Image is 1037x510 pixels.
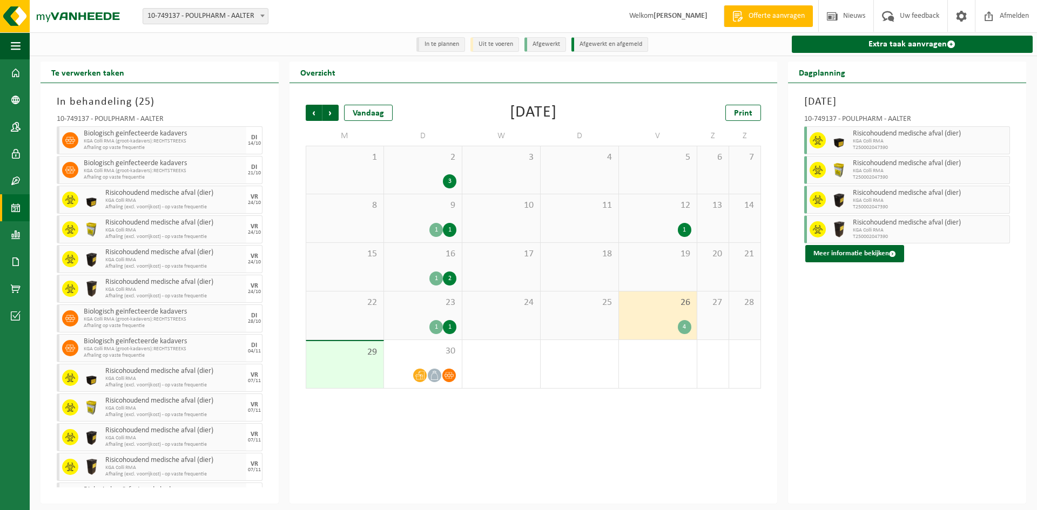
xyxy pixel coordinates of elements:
div: 1 [678,223,691,237]
td: W [462,126,541,146]
span: Risicohoudend medische afval (dier) [853,189,1007,198]
img: LP-SB-00045-CRB-21 [831,162,847,178]
span: Risicohoudend medische afval (dier) [105,219,244,227]
div: 24/10 [248,200,261,206]
div: 14/10 [248,141,261,146]
span: 5 [624,152,691,164]
span: Afhaling op vaste frequentie [84,174,244,181]
span: T250002047390 [853,145,1007,151]
span: Afhaling (excl. voorrijkost) - op vaste frequentie [105,293,244,300]
span: 21 [735,248,755,260]
img: LP-SB-00060-HPE-51 [84,459,100,475]
h2: Overzicht [289,62,346,83]
div: VR [251,283,258,289]
img: LP-SB-00030-HPE-51 [831,132,847,148]
td: Z [697,126,729,146]
span: Risicohoudend medische afval (dier) [105,426,244,435]
span: Print [734,109,752,118]
span: 27 [703,297,723,309]
span: 25 [546,297,613,309]
span: 10-749137 - POULPHARM - AALTER [143,8,268,24]
span: 29 [312,346,378,358]
span: 8 [312,200,378,212]
span: 1 [312,152,378,164]
span: Biologisch geïnfecteerde kadavers [84,130,244,138]
img: LP-SB-00045-CRB-21 [84,221,100,237]
td: V [619,126,697,146]
h3: In behandeling ( ) [57,94,262,110]
span: KGA Colli RMA [105,227,244,234]
li: Uit te voeren [470,37,519,52]
span: 20 [703,248,723,260]
span: 30 [389,345,456,357]
span: 23 [389,297,456,309]
li: Afgewerkt [524,37,566,52]
div: 3 [443,174,456,188]
div: VR [251,253,258,260]
span: 18 [546,248,613,260]
span: KGA Colli RMA [105,287,244,293]
span: Afhaling (excl. voorrijkost) - op vaste frequentie [105,412,244,418]
div: 4 [678,320,691,334]
span: Biologisch geïnfecteerde kadavers [84,308,244,316]
a: Extra taak aanvragen [792,36,1033,53]
a: Offerte aanvragen [724,5,813,27]
span: 11 [546,200,613,212]
td: D [384,126,462,146]
span: Risicohoudend medische afval (dier) [105,189,244,198]
span: T250002047390 [853,204,1007,210]
span: 13 [703,200,723,212]
div: 04/11 [248,349,261,354]
div: 24/10 [248,260,261,265]
div: VR [251,461,258,467]
span: Risicohoudend medische afval (dier) [105,278,244,287]
span: 10-749137 - POULPHARM - AALTER [143,9,268,24]
span: 22 [312,297,378,309]
button: Meer informatie bekijken [805,245,904,262]
span: KGA Colli RMA (groot-kadavers):RECHTSTREEKS [84,138,244,145]
span: 9 [389,200,456,212]
span: KGA Colli RMA (groot-kadavers):RECHTSTREEKS [84,168,244,174]
span: Afhaling (excl. voorrijkost) - op vaste frequentie [105,382,244,389]
div: 1 [443,320,456,334]
span: Afhaling op vaste frequentie [84,145,244,151]
span: Risicohoudend medische afval (dier) [853,130,1007,138]
span: Afhaling op vaste frequentie [84,323,244,329]
span: Volgende [322,105,339,121]
span: 4 [546,152,613,164]
img: LP-SB-00050-HPE-51 [831,192,847,208]
span: Afhaling (excl. voorrijkost) - op vaste frequentie [105,204,244,210]
div: DI [251,134,257,141]
img: LP-SB-00050-HPE-51 [84,429,100,445]
span: 28 [735,297,755,309]
span: Afhaling (excl. voorrijkost) - op vaste frequentie [105,263,244,270]
img: LP-SB-00030-HPE-51 [84,192,100,208]
div: DI [251,312,257,319]
div: 07/11 [248,438,261,443]
div: 2 [443,271,456,285]
span: 3 [468,152,535,164]
span: KGA Colli RMA [105,198,244,204]
span: T250002047390 [853,174,1007,181]
span: KGA Colli RMA (groot-kadavers):RECHTSTREEKS [84,346,244,352]
span: KGA Colli RMA [853,198,1007,204]
span: Risicohoudend medische afval (dier) [105,248,244,257]
span: T250002047390 [853,234,1007,240]
span: KGA Colli RMA [105,376,244,382]
span: Biologisch geïnfecteerde kadavers [84,159,244,168]
span: Risicohoudend medische afval (dier) [853,219,1007,227]
span: 25 [139,97,151,107]
div: 10-749137 - POULPHARM - AALTER [57,115,262,126]
span: 14 [735,200,755,212]
div: [DATE] [510,105,557,121]
span: 26 [624,297,691,309]
span: KGA Colli RMA [105,405,244,412]
span: Biologisch geïnfecteerde kadavers [84,486,244,494]
img: LP-SB-00045-CRB-21 [84,399,100,416]
div: VR [251,194,258,200]
span: KGA Colli RMA [853,138,1007,145]
span: 15 [312,248,378,260]
td: M [306,126,384,146]
span: KGA Colli RMA [105,257,244,263]
h2: Te verwerken taken [41,62,135,83]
